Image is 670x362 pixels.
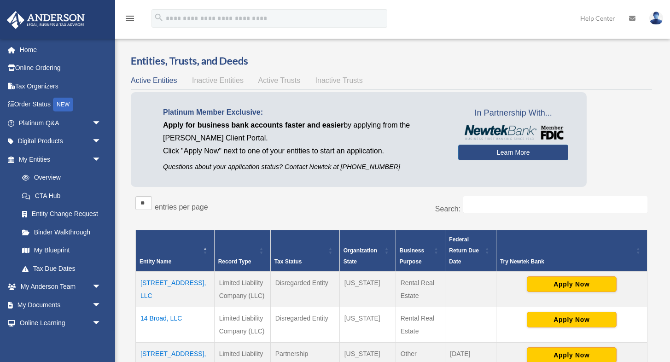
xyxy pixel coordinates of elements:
[92,114,111,133] span: arrow_drop_down
[6,278,115,296] a: My Anderson Teamarrow_drop_down
[500,256,633,267] div: Try Newtek Bank
[4,11,87,29] img: Anderson Advisors Platinum Portal
[449,236,479,265] span: Federal Return Due Date
[344,247,377,265] span: Organization State
[496,230,647,272] th: Try Newtek Bank : Activate to sort
[339,230,396,272] th: Organization State: Activate to sort
[6,41,115,59] a: Home
[136,230,215,272] th: Entity Name: Activate to invert sorting
[131,54,652,68] h3: Entities, Trusts, and Deeds
[154,12,164,23] i: search
[270,230,339,272] th: Tax Status: Activate to sort
[315,76,363,84] span: Inactive Trusts
[396,271,445,307] td: Rental Real Estate
[163,106,444,119] p: Platinum Member Exclusive:
[339,307,396,343] td: [US_STATE]
[92,314,111,333] span: arrow_drop_down
[13,223,111,241] a: Binder Walkthrough
[274,258,302,265] span: Tax Status
[396,230,445,272] th: Business Purpose: Activate to sort
[13,187,111,205] a: CTA Hub
[458,145,568,160] a: Learn More
[6,132,115,151] a: Digital Productsarrow_drop_down
[53,98,73,111] div: NEW
[6,114,115,132] a: Platinum Q&Aarrow_drop_down
[92,132,111,151] span: arrow_drop_down
[155,203,208,211] label: entries per page
[13,259,111,278] a: Tax Due Dates
[258,76,301,84] span: Active Trusts
[6,59,115,77] a: Online Ordering
[6,314,115,333] a: Online Learningarrow_drop_down
[649,12,663,25] img: User Pic
[124,13,135,24] i: menu
[140,258,171,265] span: Entity Name
[92,150,111,169] span: arrow_drop_down
[463,125,564,140] img: NewtekBankLogoSM.png
[6,296,115,314] a: My Documentsarrow_drop_down
[6,95,115,114] a: Order StatusNEW
[124,16,135,24] a: menu
[192,76,244,84] span: Inactive Entities
[218,258,251,265] span: Record Type
[92,296,111,315] span: arrow_drop_down
[458,106,568,121] span: In Partnership With...
[400,247,424,265] span: Business Purpose
[396,307,445,343] td: Rental Real Estate
[214,271,270,307] td: Limited Liability Company (LLC)
[214,307,270,343] td: Limited Liability Company (LLC)
[13,205,111,223] a: Entity Change Request
[339,271,396,307] td: [US_STATE]
[6,150,111,169] a: My Entitiesarrow_drop_down
[527,276,617,292] button: Apply Now
[13,169,106,187] a: Overview
[13,241,111,260] a: My Blueprint
[163,121,344,129] span: Apply for business bank accounts faster and easier
[92,278,111,297] span: arrow_drop_down
[445,230,496,272] th: Federal Return Due Date: Activate to sort
[214,230,270,272] th: Record Type: Activate to sort
[6,77,115,95] a: Tax Organizers
[270,307,339,343] td: Disregarded Entity
[527,312,617,327] button: Apply Now
[131,76,177,84] span: Active Entities
[163,145,444,158] p: Click "Apply Now" next to one of your entities to start an application.
[163,161,444,173] p: Questions about your application status? Contact Newtek at [PHONE_NUMBER]
[136,271,215,307] td: [STREET_ADDRESS], LLC
[270,271,339,307] td: Disregarded Entity
[136,307,215,343] td: 14 Broad, LLC
[163,119,444,145] p: by applying from the [PERSON_NAME] Client Portal.
[435,205,460,213] label: Search:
